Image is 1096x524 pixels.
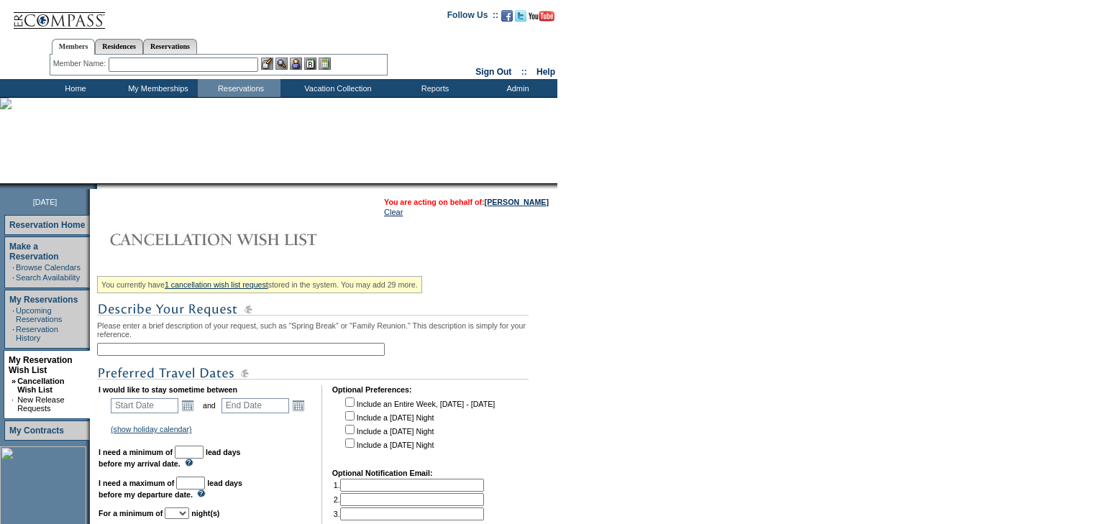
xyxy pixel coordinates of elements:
[99,509,163,518] b: For a minimum of
[12,273,14,282] td: ·
[275,58,288,70] img: View
[143,39,197,54] a: Reservations
[115,79,198,97] td: My Memberships
[165,280,268,289] a: 1 cancellation wish list request
[261,58,273,70] img: b_edit.gif
[97,183,99,189] img: blank.gif
[536,67,555,77] a: Help
[475,79,557,97] td: Admin
[16,306,62,323] a: Upcoming Reservations
[475,67,511,77] a: Sign Out
[191,509,219,518] b: night(s)
[201,395,218,415] td: and
[521,67,527,77] span: ::
[12,377,16,385] b: »
[197,489,206,497] img: questionMark_lightBlue.gif
[99,448,241,468] b: lead days before my arrival date.
[99,385,237,394] b: I would like to stay sometime between
[342,395,495,459] td: Include an Entire Week, [DATE] - [DATE] Include a [DATE] Night Include a [DATE] Night Include a [...
[99,448,173,456] b: I need a minimum of
[332,469,433,477] b: Optional Notification Email:
[485,198,549,206] a: [PERSON_NAME]
[501,10,513,22] img: Become our fan on Facebook
[111,425,192,433] a: (show holiday calendar)
[16,273,80,282] a: Search Availability
[111,398,178,413] input: Date format: M/D/Y. Shortcut keys: [T] for Today. [UP] or [.] for Next Day. [DOWN] or [,] for Pre...
[16,263,81,272] a: Browse Calendars
[12,325,14,342] td: ·
[334,493,484,506] td: 2.
[9,355,73,375] a: My Reservation Wish List
[12,306,14,323] td: ·
[9,295,78,305] a: My Reservations
[17,395,64,413] a: New Release Requests
[9,220,85,230] a: Reservation Home
[304,58,316,70] img: Reservations
[222,398,289,413] input: Date format: M/D/Y. Shortcut keys: [T] for Today. [UP] or [.] for Next Day. [DOWN] or [,] for Pre...
[280,79,392,97] td: Vacation Collection
[319,58,331,70] img: b_calculator.gif
[95,39,143,54] a: Residences
[332,385,412,394] b: Optional Preferences:
[334,507,484,520] td: 3.
[291,397,306,413] a: Open the calendar popup.
[384,198,549,206] span: You are acting on behalf of:
[92,183,97,189] img: promoShadowLeftCorner.gif
[501,14,513,23] a: Become our fan on Facebook
[33,198,58,206] span: [DATE]
[9,426,64,436] a: My Contracts
[52,39,96,55] a: Members
[97,276,422,293] div: You currently have stored in the system. You may add 29 more.
[99,479,174,487] b: I need a maximum of
[529,14,554,23] a: Subscribe to our YouTube Channel
[198,79,280,97] td: Reservations
[515,10,526,22] img: Follow us on Twitter
[53,58,109,70] div: Member Name:
[180,397,196,413] a: Open the calendar popup.
[16,325,58,342] a: Reservation History
[392,79,475,97] td: Reports
[99,479,242,499] b: lead days before my departure date.
[12,395,16,413] td: ·
[185,459,193,466] img: questionMark_lightBlue.gif
[515,14,526,23] a: Follow us on Twitter
[97,225,385,254] img: Cancellation Wish List
[334,479,484,492] td: 1.
[447,9,498,26] td: Follow Us ::
[12,263,14,272] td: ·
[17,377,64,394] a: Cancellation Wish List
[32,79,115,97] td: Home
[9,242,59,262] a: Make a Reservation
[290,58,302,70] img: Impersonate
[384,208,403,216] a: Clear
[529,11,554,22] img: Subscribe to our YouTube Channel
